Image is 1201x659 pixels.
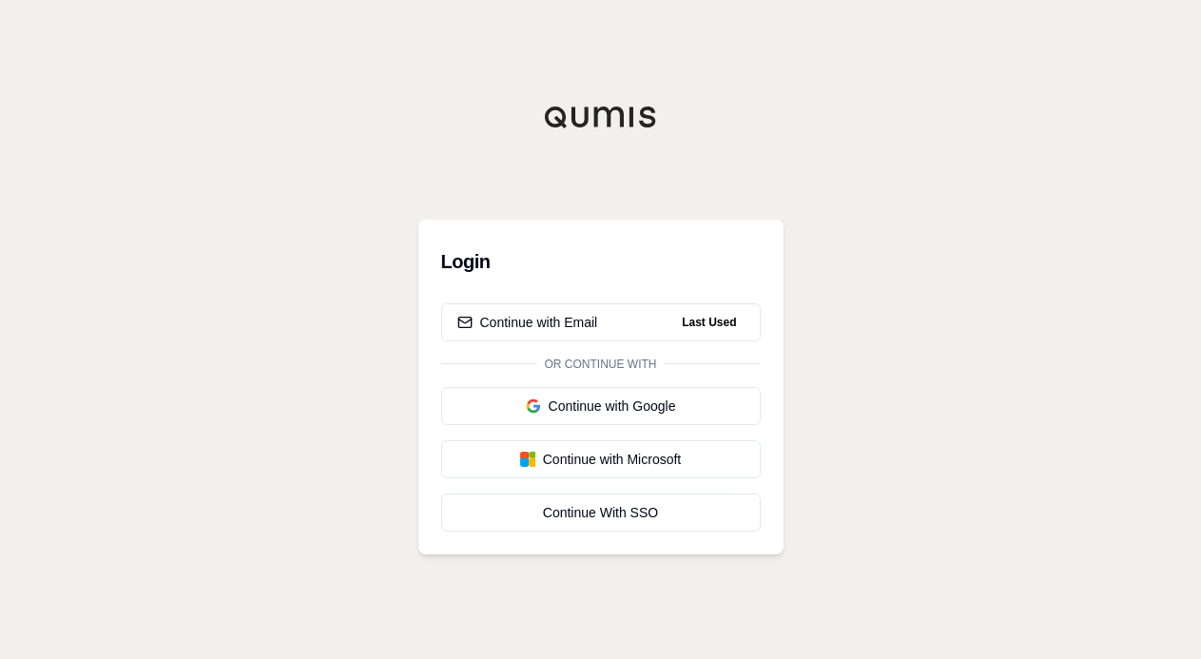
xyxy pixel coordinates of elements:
[537,357,665,372] span: Or continue with
[457,397,745,416] div: Continue with Google
[544,106,658,128] img: Qumis
[441,303,761,341] button: Continue with EmailLast Used
[441,440,761,478] button: Continue with Microsoft
[441,494,761,532] a: Continue With SSO
[441,387,761,425] button: Continue with Google
[674,311,744,334] span: Last Used
[441,242,761,281] h3: Login
[457,503,745,522] div: Continue With SSO
[457,313,598,332] div: Continue with Email
[457,450,745,469] div: Continue with Microsoft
